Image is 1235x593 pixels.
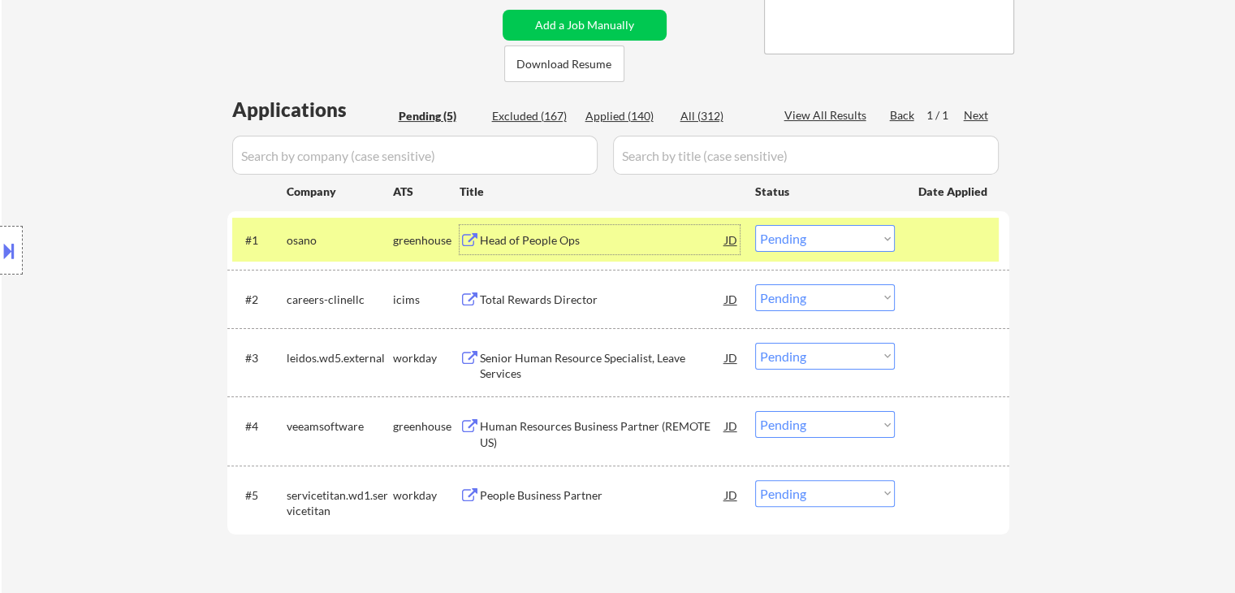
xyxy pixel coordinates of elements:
[680,108,762,124] div: All (312)
[585,108,667,124] div: Applied (140)
[723,343,740,372] div: JD
[503,10,667,41] button: Add a Job Manually
[245,487,274,504] div: #5
[723,411,740,440] div: JD
[287,418,393,435] div: veeamsoftware
[613,136,999,175] input: Search by title (case sensitive)
[480,292,725,308] div: Total Rewards Director
[232,100,393,119] div: Applications
[964,107,990,123] div: Next
[287,350,393,366] div: leidos.wd5.external
[232,136,598,175] input: Search by company (case sensitive)
[723,284,740,314] div: JD
[723,480,740,509] div: JD
[480,487,725,504] div: People Business Partner
[460,184,740,200] div: Title
[393,292,460,308] div: icims
[492,108,573,124] div: Excluded (167)
[287,487,393,519] div: servicetitan.wd1.servicetitan
[287,292,393,308] div: careers-clinellc
[918,184,990,200] div: Date Applied
[890,107,916,123] div: Back
[393,184,460,200] div: ATS
[393,232,460,249] div: greenhouse
[926,107,964,123] div: 1 / 1
[245,418,274,435] div: #4
[480,350,725,382] div: Senior Human Resource Specialist, Leave Services
[287,232,393,249] div: osano
[755,176,895,206] div: Status
[393,418,460,435] div: greenhouse
[399,108,480,124] div: Pending (5)
[480,418,725,450] div: Human Resources Business Partner (REMOTE US)
[504,45,624,82] button: Download Resume
[393,487,460,504] div: workday
[480,232,725,249] div: Head of People Ops
[287,184,393,200] div: Company
[393,350,460,366] div: workday
[723,225,740,254] div: JD
[784,107,871,123] div: View All Results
